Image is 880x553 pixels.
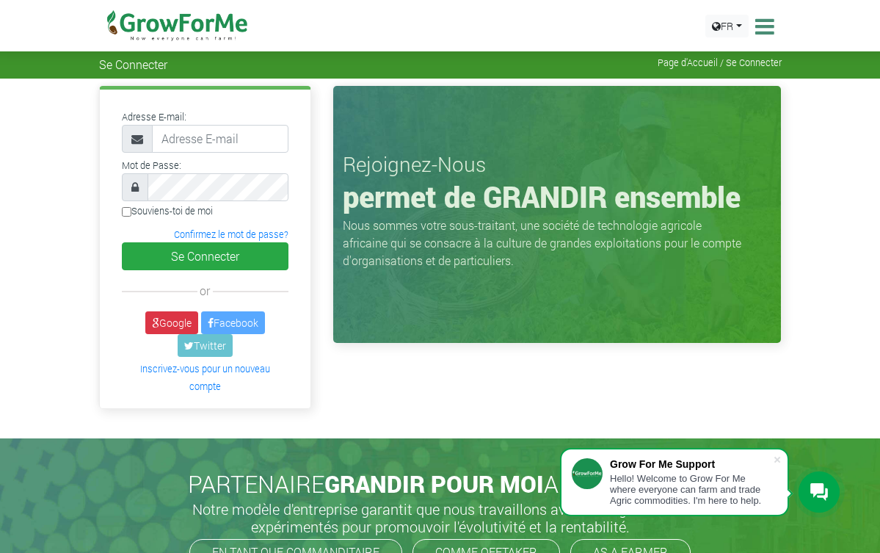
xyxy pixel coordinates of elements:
span: Se Connecter [99,57,167,71]
span: GRANDIR POUR MOI [324,468,544,499]
div: Grow For Me Support [610,458,773,470]
span: Page d'Accueil / Se Connecter [658,57,782,68]
div: Hello! Welcome to Grow For Me where everyone can farm and trade Agric commodities. I'm here to help. [610,473,773,506]
p: Nous sommes votre sous-traitant, une société de technologie agricole africaine qui se consacre à ... [343,217,746,270]
button: Se Connecter [122,242,289,270]
label: Mot de Passe: [122,159,181,173]
a: Confirmez le mot de passe? [174,228,288,240]
label: Souviens-toi de moi [122,204,213,218]
h1: permet de GRANDIR ensemble [343,179,771,214]
input: Adresse E-mail [152,125,289,153]
h3: Rejoignez-Nous [343,152,771,177]
a: Inscrivez-vous pour un nouveau compte [140,363,270,392]
a: Google [145,311,198,334]
a: FR [705,15,749,37]
label: Adresse E-mail: [122,110,186,124]
input: Souviens-toi de moi [122,207,131,217]
h5: Notre modèle d'entreprise garantit que nous travaillons avec des agriculteurs expérimentés pour p... [183,500,697,535]
h2: PARTENAIRE AUJOURD'HUI [105,470,776,498]
div: or [122,282,289,300]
